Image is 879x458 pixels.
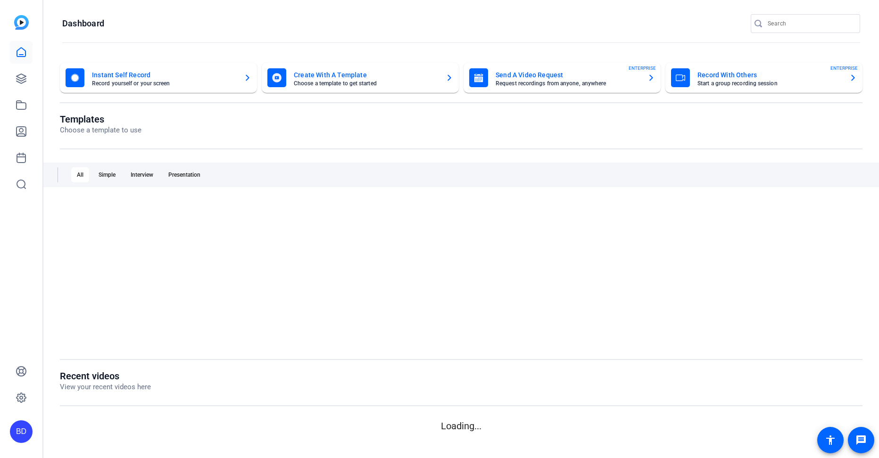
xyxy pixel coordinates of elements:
mat-card-subtitle: Record yourself or your screen [92,81,236,86]
mat-card-title: Create With A Template [294,69,438,81]
img: blue-gradient.svg [14,15,29,30]
mat-card-subtitle: Start a group recording session [697,81,842,86]
mat-card-subtitle: Choose a template to get started [294,81,438,86]
div: Simple [93,167,121,182]
button: Instant Self RecordRecord yourself or your screen [60,63,257,93]
button: Create With A TemplateChoose a template to get started [262,63,459,93]
h1: Dashboard [62,18,104,29]
mat-card-subtitle: Request recordings from anyone, anywhere [496,81,640,86]
span: ENTERPRISE [830,65,858,72]
input: Search [768,18,853,29]
p: View your recent videos here [60,382,151,393]
div: BD [10,420,33,443]
button: Record With OthersStart a group recording sessionENTERPRISE [665,63,862,93]
div: Interview [125,167,159,182]
h1: Recent videos [60,370,151,382]
button: Send A Video RequestRequest recordings from anyone, anywhereENTERPRISE [464,63,661,93]
mat-icon: message [855,434,867,446]
mat-card-title: Send A Video Request [496,69,640,81]
mat-icon: accessibility [825,434,836,446]
div: All [71,167,89,182]
h1: Templates [60,114,141,125]
p: Loading... [60,419,862,433]
mat-card-title: Record With Others [697,69,842,81]
div: Presentation [163,167,206,182]
span: ENTERPRISE [629,65,656,72]
mat-card-title: Instant Self Record [92,69,236,81]
p: Choose a template to use [60,125,141,136]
